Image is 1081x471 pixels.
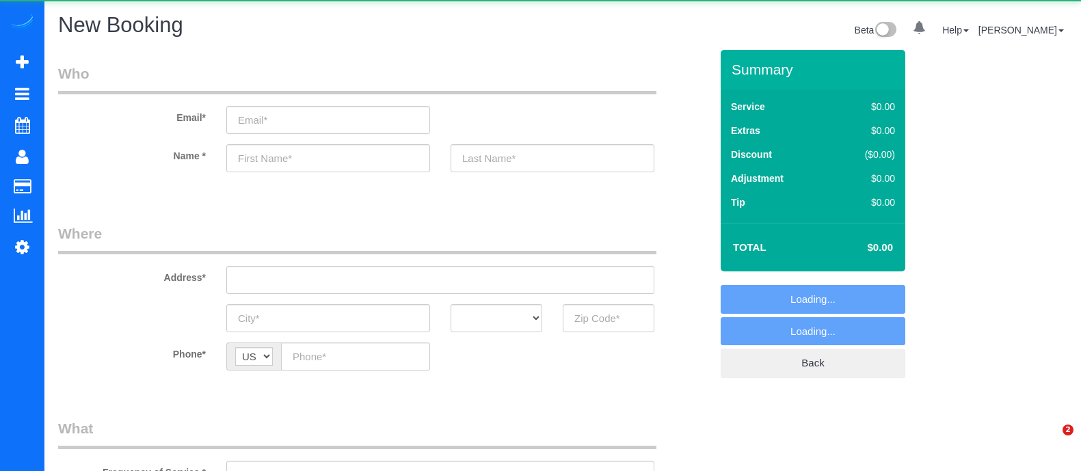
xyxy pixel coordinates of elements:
[451,144,654,172] input: Last Name*
[733,241,766,253] strong: Total
[731,172,784,185] label: Adjustment
[58,64,656,94] legend: Who
[942,25,969,36] a: Help
[281,342,430,371] input: Phone*
[836,148,895,161] div: ($0.00)
[226,106,430,134] input: Email*
[836,100,895,113] div: $0.00
[827,242,893,254] h4: $0.00
[226,304,430,332] input: City*
[836,172,895,185] div: $0.00
[58,224,656,254] legend: Where
[226,144,430,172] input: First Name*
[731,124,760,137] label: Extras
[563,304,654,332] input: Zip Code*
[731,196,745,209] label: Tip
[732,62,898,77] h3: Summary
[48,106,216,124] label: Email*
[721,349,905,377] a: Back
[48,342,216,361] label: Phone*
[8,14,36,33] img: Automaid Logo
[731,100,765,113] label: Service
[58,13,183,37] span: New Booking
[1035,425,1067,457] iframe: Intercom live chat
[48,144,216,163] label: Name *
[836,196,895,209] div: $0.00
[731,148,772,161] label: Discount
[978,25,1064,36] a: [PERSON_NAME]
[48,266,216,284] label: Address*
[836,124,895,137] div: $0.00
[58,418,656,449] legend: What
[855,25,897,36] a: Beta
[874,22,896,40] img: New interface
[1063,425,1073,435] span: 2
